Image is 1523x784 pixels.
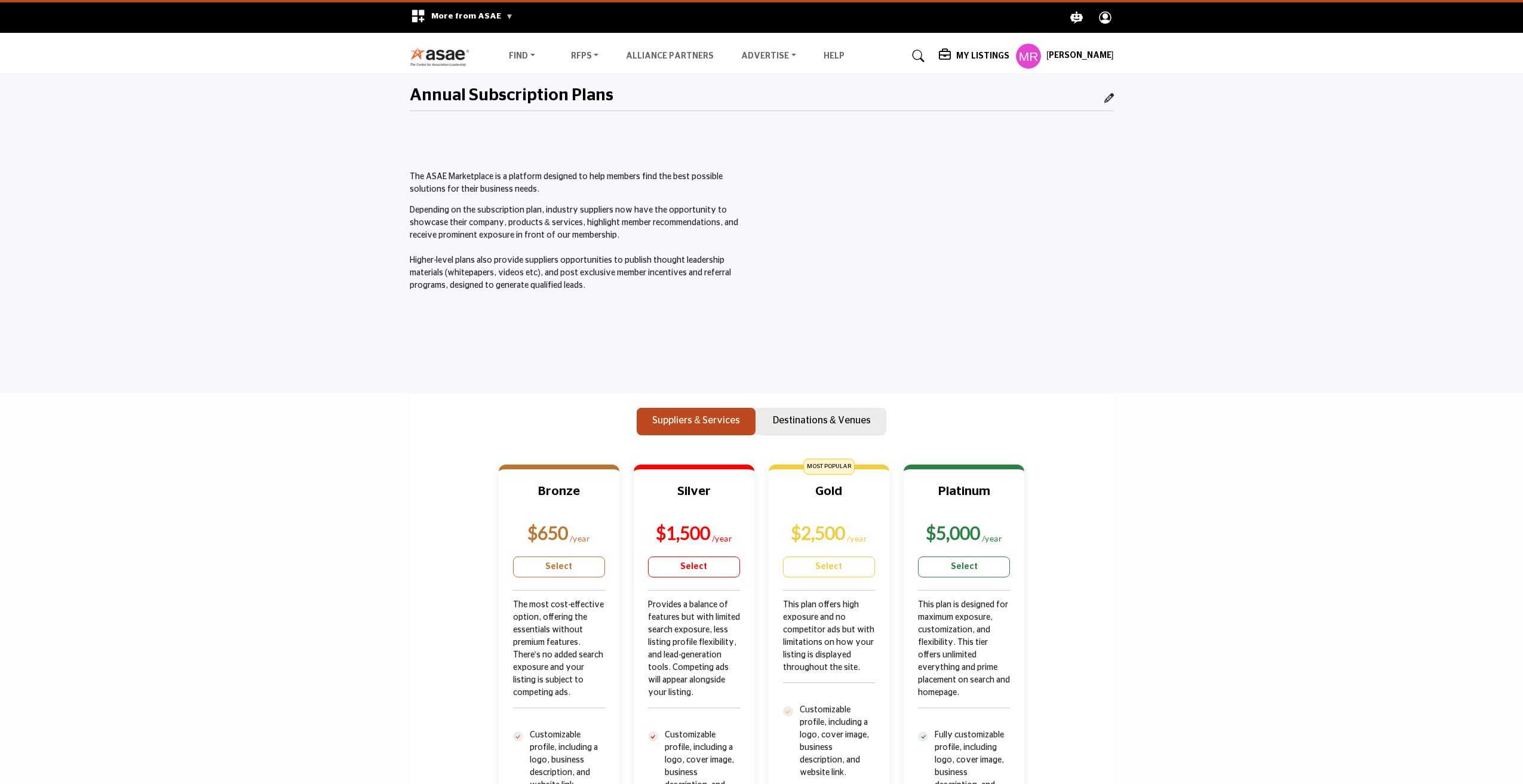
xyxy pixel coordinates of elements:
a: Select [918,557,1010,577]
h3: Gold [783,484,875,514]
div: Provides a balance of features but with limited search exposure, less listing profile flexibility... [648,599,740,729]
button: Destinations & Venues [757,408,886,435]
div: My Listings [939,49,1009,63]
sub: /year [847,533,868,543]
sub: /year [712,533,733,543]
p: Destinations & Venues [773,413,871,428]
p: The ASAE Marketplace is a platform designed to help members find the best possible solutions for ... [410,171,756,196]
sub: /year [982,533,1003,543]
a: Select [513,557,605,577]
h2: Annual Subscription Plans [410,86,613,106]
span: More from ASAE [431,12,513,20]
div: This plan offers high exposure and no competitor ads but with limitations on how your listing is ... [783,599,875,704]
div: More from ASAE [403,2,521,33]
b: $1,500 [656,522,710,543]
b: $2,500 [791,522,845,543]
h3: Bronze [513,484,605,514]
h5: My Listings [956,51,1009,62]
h5: [PERSON_NAME] [1046,50,1114,62]
iframe: Master the ASAE Marketplace and Start by Claiming Your Listing [768,171,1114,365]
p: Suppliers & Services [652,413,740,428]
h3: Platinum [918,484,1010,514]
a: Select [648,557,740,577]
b: $650 [527,522,568,543]
img: Site Logo [410,47,476,66]
div: This plan is designed for maximum exposure, customization, and flexibility. This tier offers unli... [918,599,1010,729]
button: Show hide supplier dropdown [1015,43,1042,69]
div: The most cost-effective option, offering the essentials without premium features. There’s no adde... [513,599,605,729]
sub: /year [570,533,591,543]
a: RFPs [563,48,607,64]
p: Depending on the subscription plan, industry suppliers now have the opportunity to showcase their... [410,204,756,292]
a: Search [901,47,932,66]
a: Find [500,48,544,64]
h3: Silver [648,484,740,514]
button: Suppliers & Services [637,408,756,435]
a: Advertise [733,48,805,64]
a: Alliance Partners [626,52,714,60]
b: $5,000 [926,522,980,543]
a: Help [824,52,845,60]
p: Customizable profile, including a logo, cover image, business description, and website link. [800,704,875,779]
a: Select [783,557,875,577]
span: MOST POPULAR [803,459,855,475]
